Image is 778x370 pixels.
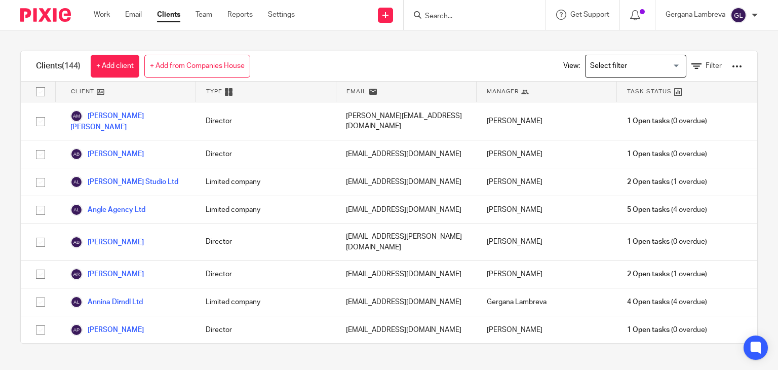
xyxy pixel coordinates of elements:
[196,288,336,316] div: Limited company
[70,268,144,280] a: [PERSON_NAME]
[570,11,609,18] span: Get Support
[196,102,336,140] div: Director
[336,288,476,316] div: [EMAIL_ADDRESS][DOMAIN_NAME]
[627,269,670,279] span: 2 Open tasks
[20,8,71,22] img: Pixie
[346,87,367,96] span: Email
[587,57,680,75] input: Search for option
[70,296,83,308] img: svg%3E
[627,297,670,307] span: 4 Open tasks
[730,7,747,23] img: svg%3E
[336,168,476,196] div: [EMAIL_ADDRESS][DOMAIN_NAME]
[268,10,295,20] a: Settings
[548,51,742,81] div: View:
[70,324,144,336] a: [PERSON_NAME]
[477,168,617,196] div: [PERSON_NAME]
[71,87,94,96] span: Client
[70,236,144,248] a: [PERSON_NAME]
[196,168,336,196] div: Limited company
[627,237,670,247] span: 1 Open tasks
[157,10,180,20] a: Clients
[477,261,617,288] div: [PERSON_NAME]
[196,196,336,224] div: Limited company
[70,204,145,216] a: Angle Agency Ltd
[477,224,617,260] div: [PERSON_NAME]
[336,196,476,224] div: [EMAIL_ADDRESS][DOMAIN_NAME]
[227,10,253,20] a: Reports
[487,87,519,96] span: Manager
[196,140,336,168] div: Director
[627,116,707,126] span: (0 overdue)
[70,296,143,308] a: Annina Dirndl Ltd
[477,102,617,140] div: [PERSON_NAME]
[627,149,707,159] span: (0 overdue)
[36,61,81,71] h1: Clients
[627,177,707,187] span: (1 overdue)
[477,316,617,344] div: [PERSON_NAME]
[627,87,672,96] span: Task Status
[70,148,83,160] img: svg%3E
[336,224,476,260] div: [EMAIL_ADDRESS][PERSON_NAME][DOMAIN_NAME]
[70,110,83,122] img: svg%3E
[196,316,336,344] div: Director
[196,10,212,20] a: Team
[70,176,83,188] img: svg%3E
[627,149,670,159] span: 1 Open tasks
[627,237,707,247] span: (0 overdue)
[196,261,336,288] div: Director
[31,82,50,101] input: Select all
[706,62,722,69] span: Filter
[627,177,670,187] span: 2 Open tasks
[585,55,686,78] div: Search for option
[477,288,617,316] div: Gergana Lambreva
[666,10,725,20] p: Gergana Lambreva
[627,205,670,215] span: 5 Open tasks
[627,325,707,335] span: (0 overdue)
[70,148,144,160] a: [PERSON_NAME]
[627,205,707,215] span: (4 overdue)
[336,261,476,288] div: [EMAIL_ADDRESS][DOMAIN_NAME]
[125,10,142,20] a: Email
[70,324,83,336] img: svg%3E
[627,269,707,279] span: (1 overdue)
[91,55,139,78] a: + Add client
[70,110,185,132] a: [PERSON_NAME] [PERSON_NAME]
[196,224,336,260] div: Director
[336,102,476,140] div: [PERSON_NAME][EMAIL_ADDRESS][DOMAIN_NAME]
[424,12,515,21] input: Search
[70,268,83,280] img: svg%3E
[336,316,476,344] div: [EMAIL_ADDRESS][DOMAIN_NAME]
[477,196,617,224] div: [PERSON_NAME]
[144,55,250,78] a: + Add from Companies House
[477,140,617,168] div: [PERSON_NAME]
[627,297,707,307] span: (4 overdue)
[94,10,110,20] a: Work
[70,236,83,248] img: svg%3E
[70,176,178,188] a: [PERSON_NAME] Studio Ltd
[627,325,670,335] span: 1 Open tasks
[62,62,81,70] span: (144)
[70,204,83,216] img: svg%3E
[336,140,476,168] div: [EMAIL_ADDRESS][DOMAIN_NAME]
[206,87,222,96] span: Type
[627,116,670,126] span: 1 Open tasks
